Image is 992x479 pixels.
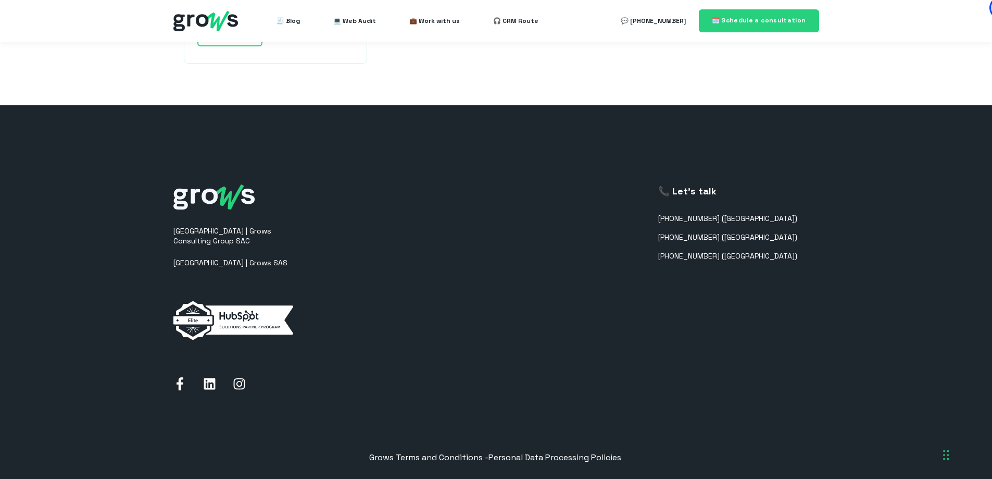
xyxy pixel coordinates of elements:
font: [PHONE_NUMBER] ([GEOGRAPHIC_DATA]) [658,232,797,242]
font: [PHONE_NUMBER] ([GEOGRAPHIC_DATA]) [658,251,797,261]
a: 🗓️ Schedule a consultation [699,9,819,32]
a: 💻 Web Audit [333,10,376,31]
a: [PHONE_NUMBER] ([GEOGRAPHIC_DATA]) [658,214,797,223]
div: Drag [943,439,949,471]
img: elite-horizontal-white [173,301,293,340]
a: [PHONE_NUMBER] ([GEOGRAPHIC_DATA]) [658,252,797,261]
a: 🧾 Blog [277,10,300,31]
font: [GEOGRAPHIC_DATA] | Grows Consulting Group SAC [173,226,271,245]
font: 🗓️ Schedule a consultation [712,16,806,24]
iframe: Chat Widget [805,346,992,479]
a: 🎧 CRM Route [493,10,538,31]
font: Personal Data Processing Policies [488,452,621,463]
a: [PHONE_NUMBER] ([GEOGRAPHIC_DATA]) [658,233,797,242]
font: Terms and Conditions - [396,452,488,463]
font: 💬 [PHONE_NUMBER] [621,17,686,25]
a: 💼 Work with us [409,10,460,31]
a: Terms and Conditions -Personal Data Processing Policies [396,452,621,463]
font: 🧾 Blog [277,17,300,25]
font: 💻 Web Audit [333,17,376,25]
img: grows - hubspot [173,11,238,31]
font: Grows [369,452,394,463]
font: 📞 Let's talk [658,185,717,197]
font: 🎧 CRM Route [493,17,538,25]
font: [GEOGRAPHIC_DATA] | Grows SAS [173,258,287,267]
a: 💬 [PHONE_NUMBER] [621,10,686,31]
img: grows-white_1 [173,185,255,210]
font: 💼 Work with us [409,17,460,25]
